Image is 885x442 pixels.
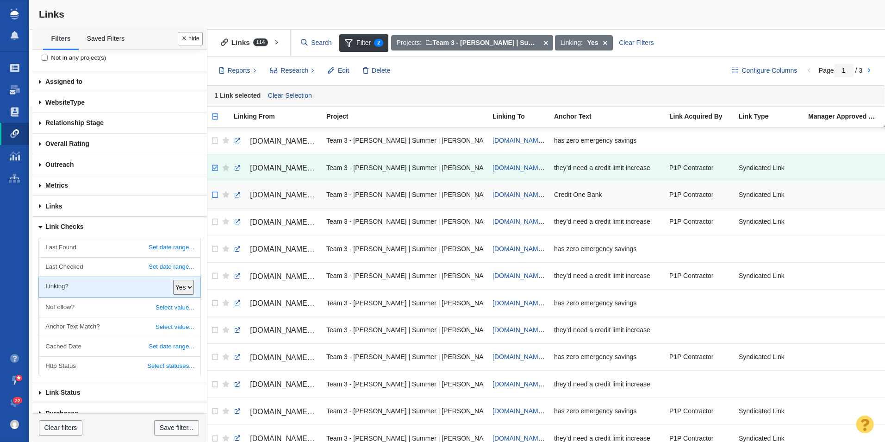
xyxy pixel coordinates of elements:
[742,66,797,76] span: Configure Columns
[234,215,318,230] a: [DOMAIN_NAME][URL]
[492,380,561,388] a: [DOMAIN_NAME][URL]
[372,66,390,76] span: Delete
[214,63,262,79] button: Reports
[10,420,19,429] img: 0a657928374d280f0cbdf2a1688580e1
[234,133,318,149] a: [DOMAIN_NAME][URL]
[665,181,735,208] td: P1P Contractor
[554,158,661,177] div: they’d need a credit limit increase
[326,293,484,313] div: Team 3 - [PERSON_NAME] | Summer | [PERSON_NAME]\Credit One Bank\Credit One Bank | Digital PR | Ra...
[45,278,167,295] label: Linking?
[554,347,661,367] div: has zero emergency savings
[43,29,79,49] a: Filters
[79,29,133,49] a: Saved Filters
[819,67,862,74] span: Page / 3
[739,272,785,280] span: Syndicated Link
[735,154,804,181] td: Syndicated Link
[554,113,668,120] div: Anchor Text
[234,160,318,176] a: [DOMAIN_NAME][URL]
[326,401,484,421] div: Team 3 - [PERSON_NAME] | Summer | [PERSON_NAME]\Credit One Bank\Credit One Bank | Digital PR | Ra...
[326,374,484,394] div: Team 3 - [PERSON_NAME] | Summer | [PERSON_NAME]\Credit One Bank\Credit One Bank | Digital PR | Ra...
[739,113,807,120] div: Link Type
[669,164,713,172] span: P1P Contractor
[492,353,561,360] a: [DOMAIN_NAME][URL]
[492,435,561,442] span: [DOMAIN_NAME][URL]
[326,184,484,204] div: Team 3 - [PERSON_NAME] | Summer | [PERSON_NAME]\Credit One Bank\Credit One Bank | Digital PR | Ra...
[32,71,207,92] a: Assigned to
[326,320,484,340] div: Team 3 - [PERSON_NAME] | Summer | [PERSON_NAME]\Credit One Bank\Credit One Bank | Digital PR | Ra...
[234,404,318,420] a: [DOMAIN_NAME][URL]
[250,191,328,199] span: [DOMAIN_NAME][URL]
[739,217,785,226] span: Syndicated Link
[32,175,207,196] a: Metrics
[250,272,328,280] span: [DOMAIN_NAME][URL]
[45,99,70,106] span: Website
[214,91,261,99] strong: 1 Link selected
[554,293,661,313] div: has zero emergency savings
[32,382,207,403] a: Link Status
[492,326,561,334] a: [DOMAIN_NAME][URL]
[250,137,328,145] span: [DOMAIN_NAME][URL]
[554,184,661,204] div: Credit One Bank
[492,164,561,171] a: [DOMAIN_NAME][URL]
[492,299,561,307] a: [DOMAIN_NAME][URL]
[739,190,785,199] span: Syndicated Link
[669,353,713,361] span: P1P Contractor
[250,164,328,172] span: [DOMAIN_NAME][URL]
[32,92,207,113] a: Type
[735,343,804,370] td: Syndicated Link
[554,239,661,259] div: has zero emergency savings
[323,63,354,79] button: Edit
[554,212,661,232] div: they’d need a credit limit increase
[250,326,328,334] span: [DOMAIN_NAME][URL]
[326,131,484,151] div: Team 3 - [PERSON_NAME] | Summer | [PERSON_NAME]\Credit One Bank\Credit One Bank | Digital PR | Ra...
[51,54,106,62] span: Not in any project(s)
[39,258,200,277] a: Set date range...
[735,398,804,424] td: Syndicated Link
[492,272,561,279] a: [DOMAIN_NAME][URL]
[587,38,598,48] strong: Yes
[492,113,553,121] a: Linking To
[669,217,713,226] span: P1P Contractor
[492,137,561,144] span: [DOMAIN_NAME][URL]
[234,296,318,311] a: [DOMAIN_NAME][URL]
[614,35,659,51] div: Clear Filters
[266,89,314,103] a: Clear Selection
[32,154,207,175] a: Outreach
[669,407,713,415] span: P1P Contractor
[554,401,661,421] div: has zero emergency savings
[338,66,349,76] span: Edit
[39,317,200,336] a: Select value...
[426,38,539,48] strong: or
[561,38,583,48] span: Linking:
[374,39,383,47] span: 2
[280,66,308,76] span: Research
[492,191,561,198] a: [DOMAIN_NAME][URL]
[265,63,320,79] button: Research
[665,154,735,181] td: P1P Contractor
[397,38,422,48] span: Projects:
[735,181,804,208] td: Syndicated Link
[250,354,328,361] span: [DOMAIN_NAME][URL]
[32,134,207,155] a: Overall Rating
[13,397,23,404] span: 22
[39,238,200,257] a: Set date range...
[250,218,328,226] span: [DOMAIN_NAME][URL]
[554,320,661,340] div: they’d need a credit limit increase
[554,113,668,121] a: Anchor Text
[339,34,388,52] span: Filter
[735,262,804,289] td: Syndicated Link
[39,420,82,436] a: Clear filters
[234,377,318,392] a: [DOMAIN_NAME][URL]
[665,343,735,370] td: P1P Contractor
[326,113,492,120] div: Project
[39,9,64,19] span: Links
[32,217,207,238] a: Link Checks
[178,32,203,45] button: Done
[326,266,484,286] div: Team 3 - [PERSON_NAME] | Summer | [PERSON_NAME]\Credit One Bank\Credit One Bank | Digital PR | Ra...
[10,8,19,19] img: buzzstream_logo_iconsimple.png
[669,113,738,121] a: Link Acquired By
